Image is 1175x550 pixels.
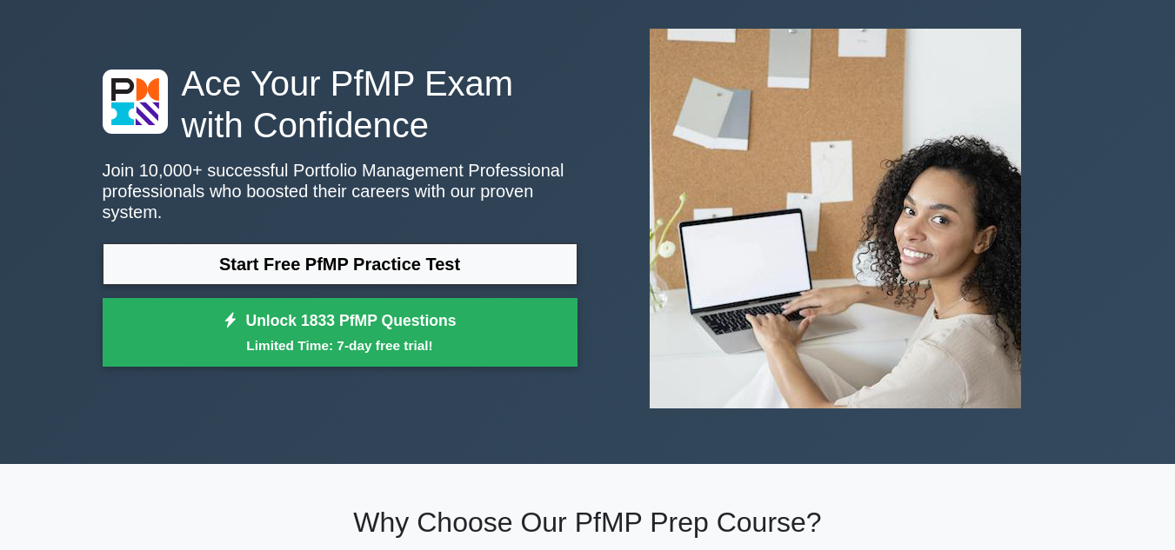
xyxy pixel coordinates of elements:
[103,506,1073,539] h2: Why Choose Our PfMP Prep Course?
[103,63,577,146] h1: Ace Your PfMP Exam with Confidence
[103,243,577,285] a: Start Free PfMP Practice Test
[103,160,577,222] p: Join 10,000+ successful Portfolio Management Professional professionals who boosted their careers...
[103,298,577,368] a: Unlock 1833 PfMP QuestionsLimited Time: 7-day free trial!
[124,335,556,355] small: Limited Time: 7-day free trial!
